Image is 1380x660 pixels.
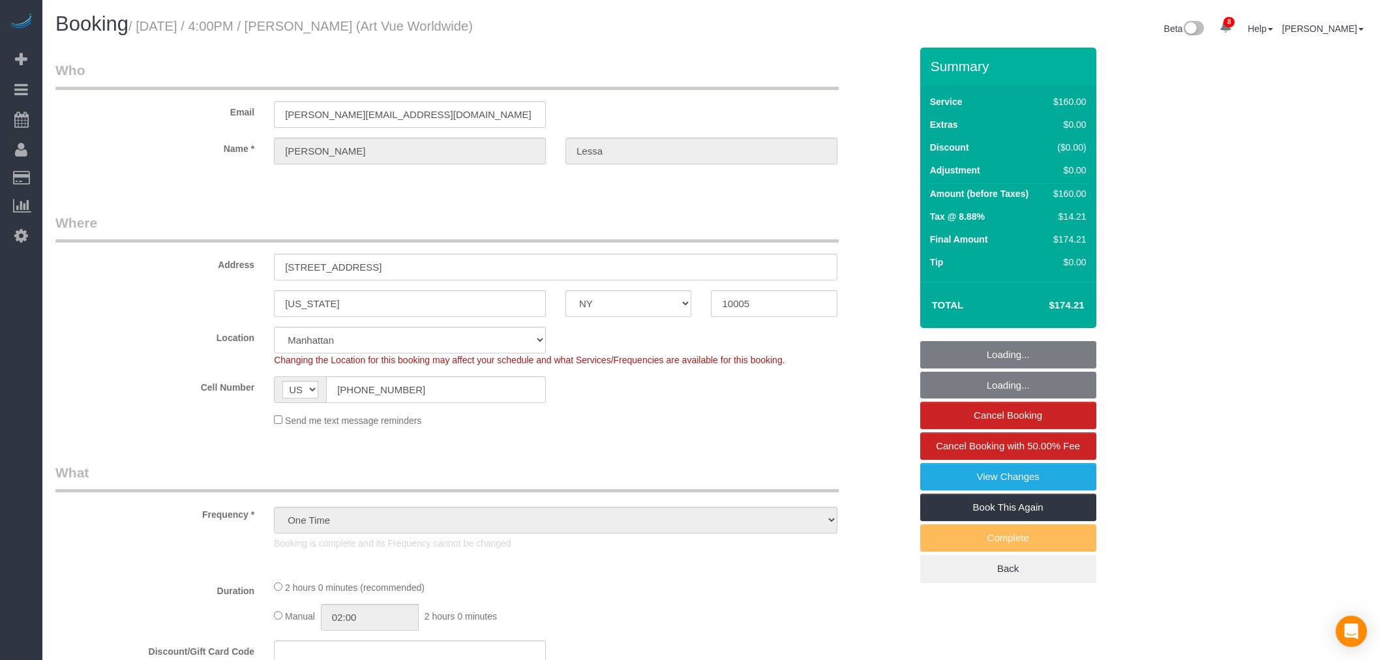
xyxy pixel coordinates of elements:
[930,233,988,246] label: Final Amount
[326,376,546,403] input: Cell Number
[930,210,985,223] label: Tax @ 8.88%
[1048,210,1086,223] div: $14.21
[930,187,1028,200] label: Amount (before Taxes)
[1048,233,1086,246] div: $174.21
[285,415,421,426] span: Send me text message reminders
[46,503,264,521] label: Frequency *
[46,254,264,271] label: Address
[274,355,785,365] span: Changing the Location for this booking may affect your schedule and what Services/Frequencies are...
[274,101,546,128] input: Email
[920,432,1096,460] a: Cancel Booking with 50.00% Fee
[55,213,839,243] legend: Where
[920,555,1096,582] a: Back
[711,290,837,317] input: Zip Code
[1336,616,1367,647] div: Open Intercom Messenger
[46,327,264,344] label: Location
[1048,187,1086,200] div: $160.00
[1248,23,1273,34] a: Help
[8,13,34,31] img: Automaid Logo
[285,582,425,593] span: 2 hours 0 minutes (recommended)
[128,19,473,33] small: / [DATE] / 4:00PM / [PERSON_NAME] (Art Vue Worldwide)
[1164,23,1205,34] a: Beta
[46,138,264,155] label: Name *
[46,640,264,658] label: Discount/Gift Card Code
[1048,256,1086,269] div: $0.00
[1048,95,1086,108] div: $160.00
[930,256,944,269] label: Tip
[1048,118,1086,131] div: $0.00
[1048,141,1086,154] div: ($0.00)
[55,61,839,90] legend: Who
[930,164,980,177] label: Adjustment
[1010,300,1084,311] h4: $174.21
[1048,164,1086,177] div: $0.00
[1213,13,1238,42] a: 8
[930,95,963,108] label: Service
[285,611,315,622] span: Manual
[1282,23,1364,34] a: [PERSON_NAME]
[274,290,546,317] input: City
[930,118,958,131] label: Extras
[931,59,1090,74] h3: Summary
[55,12,128,35] span: Booking
[936,440,1080,451] span: Cancel Booking with 50.00% Fee
[46,580,264,597] label: Duration
[55,463,839,492] legend: What
[1182,21,1204,38] img: New interface
[46,376,264,394] label: Cell Number
[1223,17,1235,27] span: 8
[565,138,837,164] input: Last Name
[425,611,497,622] span: 2 hours 0 minutes
[274,138,546,164] input: First Name
[920,494,1096,521] a: Book This Again
[932,299,964,310] strong: Total
[930,141,969,154] label: Discount
[920,402,1096,429] a: Cancel Booking
[46,101,264,119] label: Email
[920,463,1096,490] a: View Changes
[274,537,837,550] p: Booking is complete and its Frequency cannot be changed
